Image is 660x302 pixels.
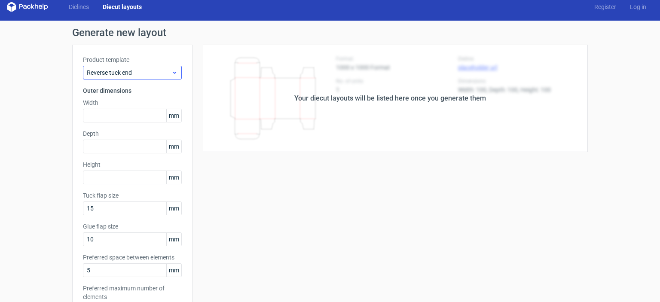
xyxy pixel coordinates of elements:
a: Log in [623,3,653,11]
a: Register [587,3,623,11]
label: Tuck flap size [83,191,182,200]
label: Depth [83,129,182,138]
span: mm [166,171,181,184]
label: Glue flap size [83,222,182,231]
span: mm [166,233,181,246]
a: Diecut layouts [96,3,149,11]
label: Height [83,160,182,169]
label: Preferred space between elements [83,253,182,262]
h1: Generate new layout [72,27,588,38]
label: Preferred maximum number of elements [83,284,182,301]
label: Product template [83,55,182,64]
span: mm [166,264,181,277]
h3: Outer dimensions [83,86,182,95]
span: mm [166,109,181,122]
div: Your diecut layouts will be listed here once you generate them [294,93,486,104]
span: Reverse tuck end [87,68,171,77]
label: Width [83,98,182,107]
span: mm [166,202,181,215]
span: mm [166,140,181,153]
a: Dielines [62,3,96,11]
